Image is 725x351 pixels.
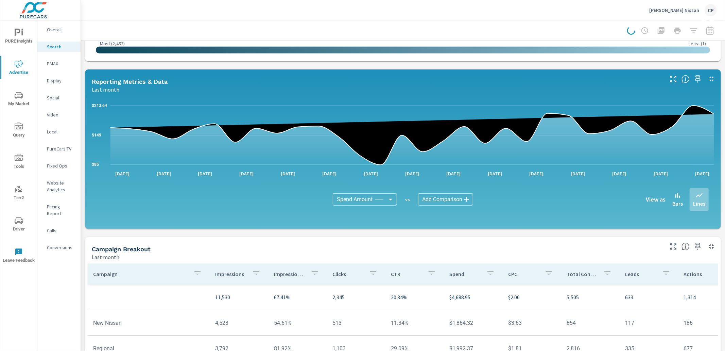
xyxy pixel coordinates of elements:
p: [DATE] [152,170,176,177]
p: PMAX [47,60,75,67]
p: [DATE] [400,170,424,177]
div: Add Comparison [418,193,473,206]
p: Most ( 2,452 ) [100,41,125,47]
p: Display [47,77,75,84]
span: Query [2,123,35,139]
span: Add Comparison [422,196,462,203]
p: 633 [625,293,673,301]
p: [DATE] [690,170,714,177]
p: Clicks [332,271,364,277]
button: Make Fullscreen [668,241,679,252]
h5: Reporting Metrics & Data [92,78,168,85]
span: Spend Amount [337,196,373,203]
text: $213.64 [92,103,107,108]
h5: Campaign Breakout [92,245,151,253]
p: [DATE] [193,170,217,177]
p: Website Analytics [47,179,75,193]
p: Campaign [93,271,188,277]
span: Driver [2,217,35,233]
span: Save this to your personalized report [692,74,703,84]
p: [DATE] [483,170,507,177]
div: nav menu [0,20,37,271]
td: New Nissan [88,314,210,332]
div: Website Analytics [37,178,81,195]
div: Conversions [37,242,81,253]
p: vs [397,196,418,203]
text: $85 [92,162,99,167]
p: Impression Share [274,271,305,277]
p: 20.34% [391,293,438,301]
p: [DATE] [359,170,383,177]
p: [DATE] [524,170,548,177]
div: Local [37,127,81,137]
p: Bars [672,200,683,208]
p: Spend [449,271,481,277]
p: Fixed Ops [47,162,75,169]
p: Actions [684,271,715,277]
span: This is a summary of Search performance results by campaign. Each column can be sorted. [681,242,690,251]
p: [DATE] [607,170,631,177]
p: Least ( 1 ) [689,41,706,47]
div: Video [37,110,81,120]
p: 5,505 [567,293,614,301]
p: $4,688.95 [449,293,497,301]
p: [DATE] [317,170,341,177]
p: Last month [92,253,119,261]
p: CPC [508,271,539,277]
div: Calls [37,225,81,236]
div: Spend Amount [333,193,397,206]
p: PureCars TV [47,145,75,152]
p: Social [47,94,75,101]
p: [DATE] [110,170,134,177]
span: Understand Search data over time and see how metrics compare to each other. [681,75,690,83]
p: $2.00 [508,293,556,301]
td: 11.34% [385,314,444,332]
td: $3.63 [503,314,561,332]
p: Search [47,43,75,50]
td: 54.61% [269,314,327,332]
p: [DATE] [276,170,300,177]
p: Conversions [47,244,75,251]
div: Social [37,93,81,103]
p: 67.41% [274,293,322,301]
h6: View as [646,196,666,203]
button: Minimize Widget [706,74,717,84]
span: My Market [2,91,35,108]
p: Total Conversions [567,271,598,277]
p: Video [47,111,75,118]
span: Save this to your personalized report [692,241,703,252]
p: Last month [92,85,119,94]
p: [PERSON_NAME] Nissan [649,7,699,13]
div: Search [37,42,81,52]
span: Tier2 [2,185,35,202]
text: $149 [92,133,101,138]
button: Make Fullscreen [668,74,679,84]
td: 513 [327,314,385,332]
td: 117 [620,314,678,332]
td: 854 [561,314,620,332]
div: PureCars TV [37,144,81,154]
p: [DATE] [649,170,673,177]
p: Pacing Report [47,203,75,217]
p: Impressions [215,271,246,277]
p: Lines [693,200,705,208]
td: $1,864.32 [444,314,502,332]
div: Overall [37,25,81,35]
p: 11,530 [215,293,263,301]
span: PURE Insights [2,29,35,45]
p: Local [47,128,75,135]
span: Advertise [2,60,35,77]
div: CP [705,4,717,16]
p: [DATE] [442,170,466,177]
div: PMAX [37,59,81,69]
button: Minimize Widget [706,241,717,252]
div: Pacing Report [37,202,81,219]
div: Fixed Ops [37,161,81,171]
div: Display [37,76,81,86]
p: CTR [391,271,422,277]
p: Overall [47,26,75,33]
p: [DATE] [566,170,590,177]
td: 4,523 [210,314,268,332]
span: Tools [2,154,35,171]
span: Leave Feedback [2,248,35,265]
